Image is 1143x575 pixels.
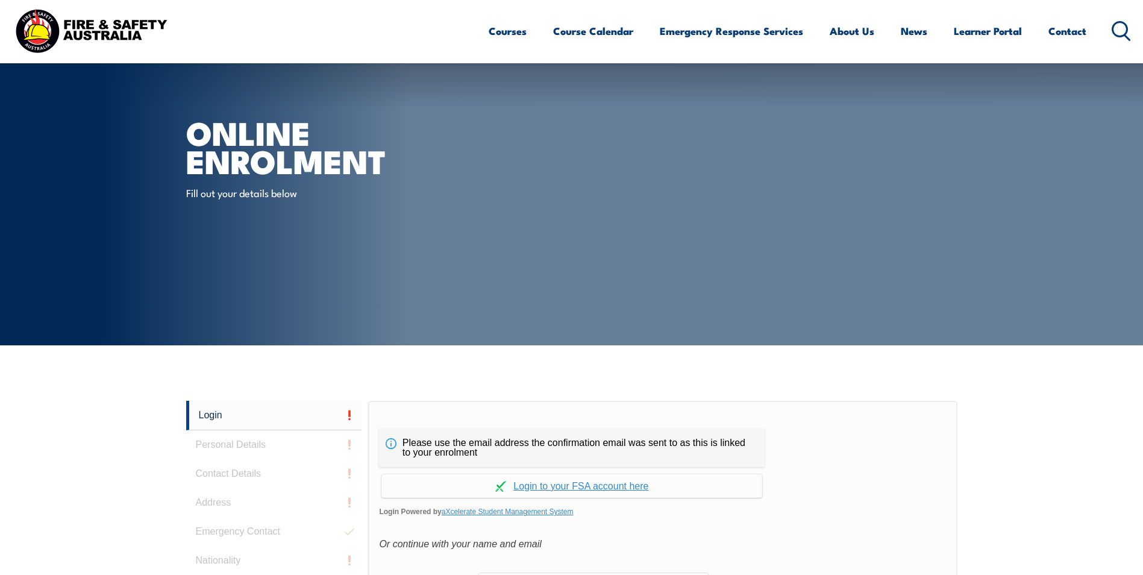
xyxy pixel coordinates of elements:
img: Log in withaxcelerate [495,481,506,492]
a: Courses [489,15,527,47]
div: Or continue with your name and email [379,535,946,553]
a: About Us [830,15,874,47]
a: News [901,15,927,47]
a: Learner Portal [954,15,1022,47]
h1: Online Enrolment [186,118,484,174]
span: Login Powered by [379,503,946,521]
a: aXcelerate Student Management System [442,507,574,516]
a: Contact [1048,15,1086,47]
div: Please use the email address the confirmation email was sent to as this is linked to your enrolment [379,429,765,467]
a: Course Calendar [553,15,633,47]
a: Login [186,401,362,430]
a: Emergency Response Services [660,15,803,47]
p: Fill out your details below [186,186,406,200]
